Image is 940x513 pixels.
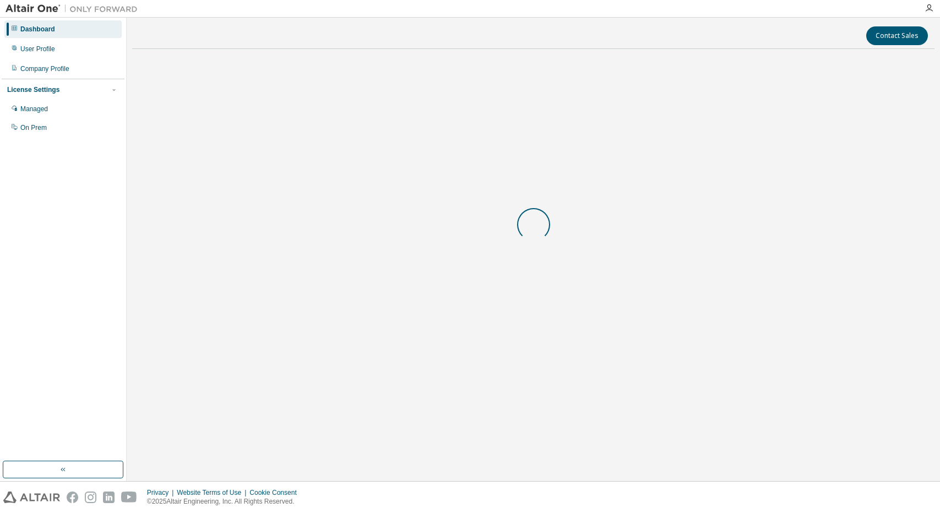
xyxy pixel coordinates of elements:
[85,492,96,503] img: instagram.svg
[147,497,303,506] p: © 2025 Altair Engineering, Inc. All Rights Reserved.
[3,492,60,503] img: altair_logo.svg
[866,26,928,45] button: Contact Sales
[20,45,55,53] div: User Profile
[6,3,143,14] img: Altair One
[7,85,59,94] div: License Settings
[177,488,249,497] div: Website Terms of Use
[20,105,48,113] div: Managed
[249,488,303,497] div: Cookie Consent
[121,492,137,503] img: youtube.svg
[67,492,78,503] img: facebook.svg
[20,25,55,34] div: Dashboard
[20,123,47,132] div: On Prem
[147,488,177,497] div: Privacy
[103,492,115,503] img: linkedin.svg
[20,64,69,73] div: Company Profile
